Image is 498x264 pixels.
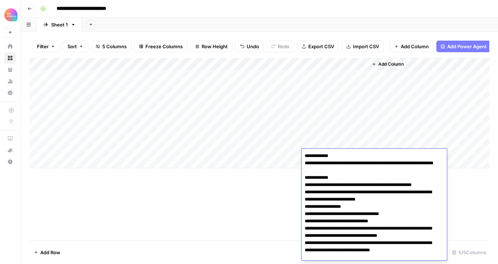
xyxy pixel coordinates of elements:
[436,41,491,52] button: Add Power Agent
[37,43,49,50] span: Filter
[4,52,16,64] a: Browse
[308,43,334,50] span: Export CSV
[267,41,294,52] button: Redo
[353,43,379,50] span: Import CSV
[37,17,82,32] a: Sheet 1
[5,145,16,156] div: What's new?
[449,247,489,258] div: 5/5 Columns
[390,41,433,52] button: Add Column
[4,6,16,24] button: Workspace: Alliance
[401,43,429,50] span: Add Column
[4,133,16,144] a: AirOps Academy
[247,43,259,50] span: Undo
[4,75,16,87] a: Usage
[67,43,77,50] span: Sort
[91,41,131,52] button: 5 Columns
[40,249,60,256] span: Add Row
[369,59,407,69] button: Add Column
[202,43,228,50] span: Row Height
[29,247,65,258] button: Add Row
[134,41,188,52] button: Freeze Columns
[4,144,16,156] button: What's new?
[32,41,60,52] button: Filter
[190,41,232,52] button: Row Height
[63,41,88,52] button: Sort
[447,43,487,50] span: Add Power Agent
[4,156,16,168] button: Help + Support
[4,8,17,21] img: Alliance Logo
[297,41,339,52] button: Export CSV
[4,87,16,99] a: Settings
[51,21,68,28] div: Sheet 1
[4,41,16,52] a: Home
[278,43,289,50] span: Redo
[235,41,264,52] button: Undo
[378,61,404,67] span: Add Column
[4,64,16,75] a: Your Data
[102,43,127,50] span: 5 Columns
[145,43,183,50] span: Freeze Columns
[342,41,384,52] button: Import CSV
